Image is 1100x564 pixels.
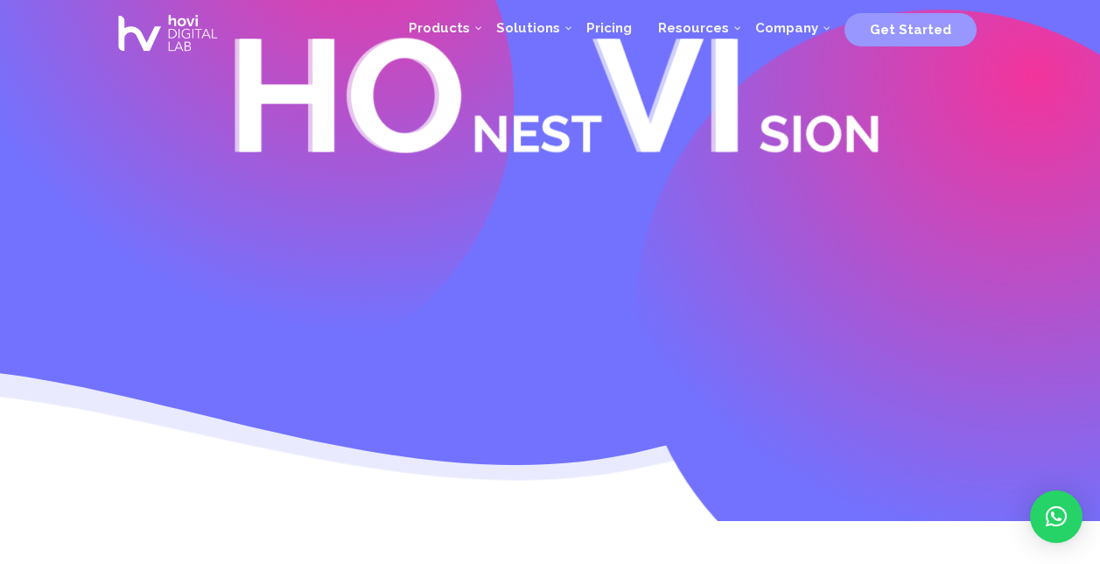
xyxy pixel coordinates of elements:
a: Pricing [573,2,645,54]
a: Company [742,2,831,54]
span: Get Started [870,22,951,38]
span: Products [409,20,470,36]
a: Solutions [483,2,573,54]
a: Products [396,2,483,54]
span: Pricing [586,20,632,36]
a: Resources [645,2,742,54]
a: Get Started [844,15,977,41]
span: Resources [658,20,729,36]
span: Company [755,20,818,36]
span: Solutions [496,20,560,36]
